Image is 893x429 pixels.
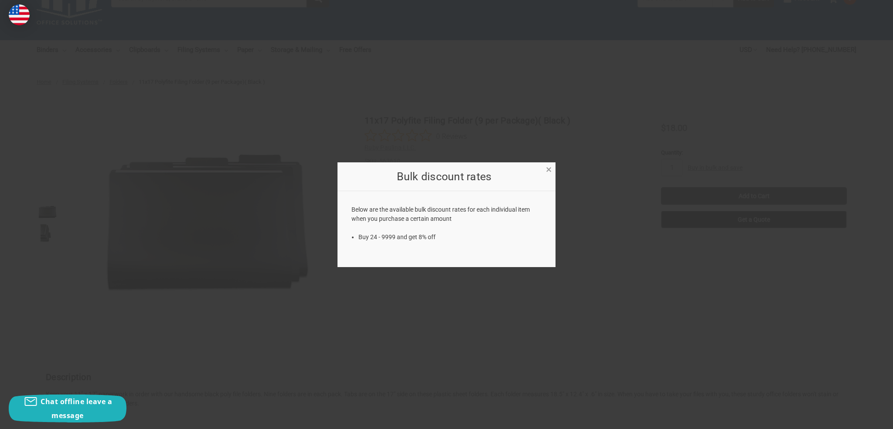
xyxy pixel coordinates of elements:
[358,233,542,242] li: Buy 24 - 9999 and get 8% off
[351,168,537,185] h2: Bulk discount rates
[546,163,552,176] span: ×
[9,4,30,25] img: duty and tax information for United States
[9,395,126,422] button: Chat offline leave a message
[821,405,893,429] iframe: Google Customer Reviews
[544,164,553,173] a: Close
[351,205,542,223] p: Below are the available bulk discount rates for each individual item when you purchase a certain ...
[41,397,112,420] span: Chat offline leave a message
